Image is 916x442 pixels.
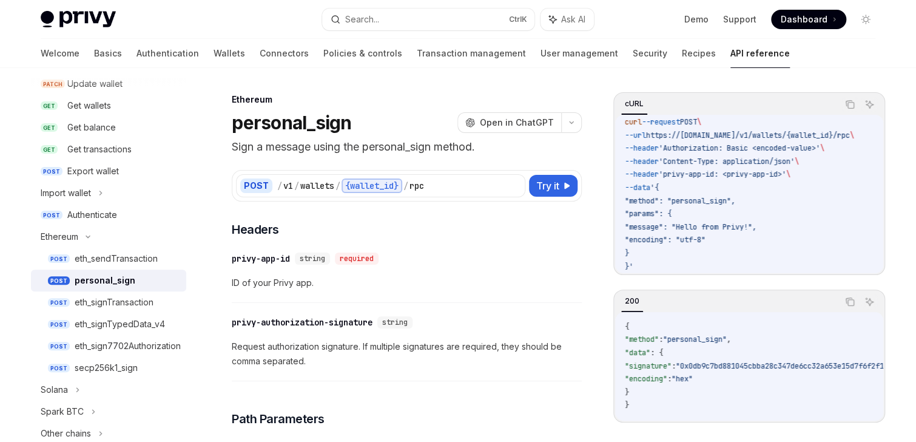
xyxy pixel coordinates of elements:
[48,298,70,307] span: POST
[659,335,663,344] span: :
[342,178,402,193] div: {wallet_id}
[240,178,272,193] div: POST
[625,400,629,410] span: }
[659,143,820,153] span: 'Authorization: Basic <encoded-value>'
[625,248,629,258] span: }
[345,12,379,27] div: Search...
[417,39,526,68] a: Transaction management
[625,322,629,331] span: {
[861,294,877,310] button: Ask AI
[723,13,756,25] a: Support
[41,404,84,419] div: Spark BTC
[457,112,561,133] button: Open in ChatGPT
[650,348,663,358] span: : {
[509,15,527,24] span: Ctrl K
[633,39,667,68] a: Security
[672,361,676,371] span: :
[41,229,78,244] div: Ethereum
[781,13,827,25] span: Dashboard
[727,335,731,344] span: ,
[41,11,116,28] img: light logo
[294,180,299,192] div: /
[31,117,186,138] a: GETGet balance
[625,235,706,245] span: "encoding": "utf-8"
[625,387,629,397] span: }
[820,143,824,153] span: \
[409,180,424,192] div: rpc
[75,251,158,266] div: eth_sendTransaction
[232,221,279,238] span: Headers
[300,180,334,192] div: wallets
[232,93,582,106] div: Ethereum
[771,10,846,29] a: Dashboard
[31,313,186,335] a: POSTeth_signTypedData_v4
[642,117,680,127] span: --request
[323,39,402,68] a: Policies & controls
[67,208,117,222] div: Authenticate
[31,335,186,357] a: POSTeth_sign7702Authorization
[260,39,309,68] a: Connectors
[625,335,659,344] span: "method"
[625,222,756,232] span: "message": "Hello from Privy!",
[48,254,70,263] span: POST
[41,382,68,397] div: Solana
[283,180,293,192] div: v1
[625,374,667,384] span: "encoding"
[730,39,790,68] a: API reference
[403,180,408,192] div: /
[31,248,186,270] a: POSTeth_sendTransaction
[672,374,693,384] span: "hex"
[75,361,138,375] div: secp256k1_sign
[625,361,672,371] span: "signature"
[625,169,659,179] span: --header
[300,254,325,263] span: string
[67,164,119,178] div: Export wallet
[659,169,786,179] span: 'privy-app-id: <privy-app-id>'
[697,117,701,127] span: \
[232,276,582,290] span: ID of your Privy app.
[31,95,186,117] a: GETGet wallets
[663,335,727,344] span: "personal_sign"
[667,374,672,384] span: :
[31,291,186,313] a: POSTeth_signTransaction
[786,169,790,179] span: \
[621,294,643,308] div: 200
[335,253,379,265] div: required
[625,117,642,127] span: curl
[541,8,594,30] button: Ask AI
[625,209,672,219] span: "params": {
[680,117,697,127] span: POST
[41,39,79,68] a: Welcome
[861,97,877,112] button: Ask AI
[842,97,858,112] button: Copy the contents from the code block
[75,295,153,310] div: eth_signTransaction
[41,211,62,220] span: POST
[41,101,58,110] span: GET
[31,204,186,226] a: POSTAuthenticate
[232,316,372,328] div: privy-authorization-signature
[232,339,582,369] span: Request authorization signature. If multiple signatures are required, they should be comma separa...
[31,270,186,291] a: POSTpersonal_sign
[48,276,70,285] span: POST
[659,157,795,166] span: 'Content-Type: application/json'
[67,120,116,135] div: Get balance
[41,167,62,176] span: POST
[232,138,582,155] p: Sign a message using the personal_sign method.
[322,8,534,30] button: Search...CtrlK
[136,39,199,68] a: Authentication
[41,186,91,200] div: Import wallet
[75,273,135,288] div: personal_sign
[75,317,165,331] div: eth_signTypedData_v4
[232,112,351,134] h1: personal_sign
[625,183,650,192] span: --data
[48,364,70,373] span: POST
[41,145,58,154] span: GET
[31,357,186,379] a: POSTsecp256k1_sign
[48,320,70,329] span: POST
[625,143,659,153] span: --header
[682,39,716,68] a: Recipes
[842,294,858,310] button: Copy the contents from the code block
[67,142,132,157] div: Get transactions
[214,39,245,68] a: Wallets
[625,262,633,271] span: }'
